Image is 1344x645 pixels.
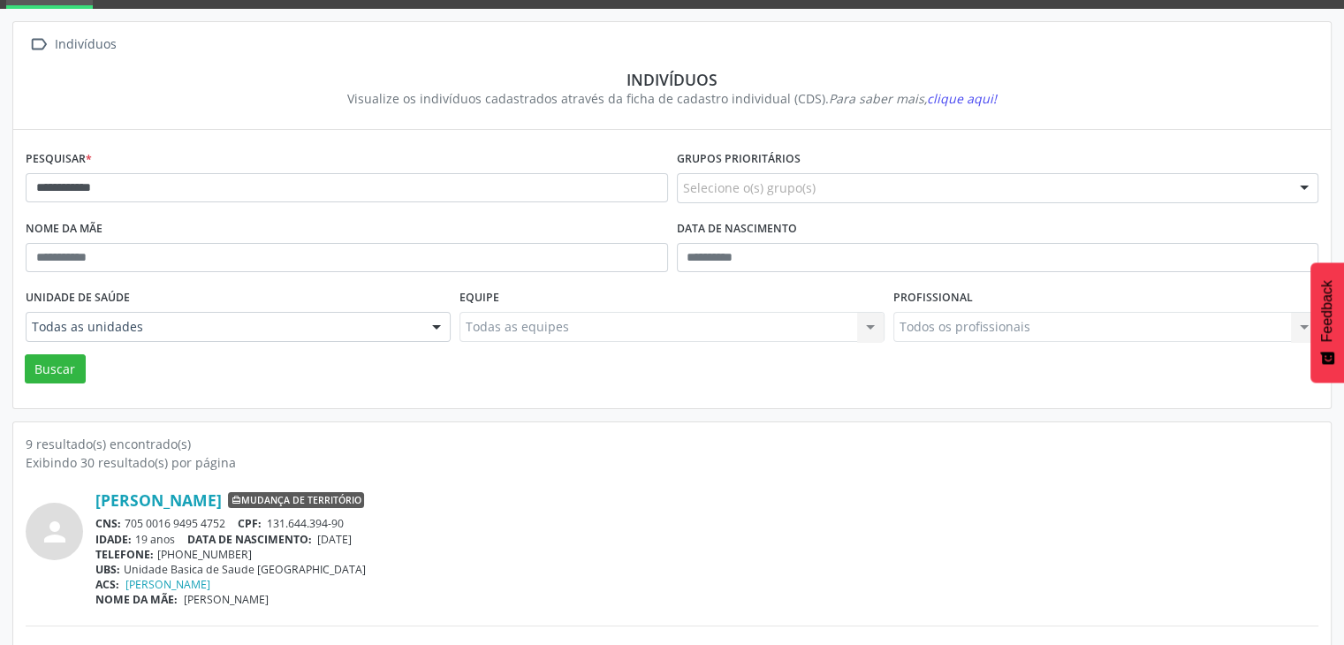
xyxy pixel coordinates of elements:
label: Nome da mãe [26,216,103,243]
span: TELEFONE: [95,547,154,562]
span: 131.644.394-90 [267,516,344,531]
label: Profissional [893,285,973,312]
div: 705 0016 9495 4752 [95,516,1318,531]
span: CPF: [238,516,262,531]
i: person [39,516,71,548]
span: UBS: [95,562,120,577]
span: [DATE] [317,532,352,547]
span: IDADE: [95,532,132,547]
span: Todas as unidades [32,318,414,336]
i: Para saber mais, [829,90,997,107]
div: Indivíduos [51,32,119,57]
span: CNS: [95,516,121,531]
div: 19 anos [95,532,1318,547]
i:  [26,32,51,57]
span: ACS: [95,577,119,592]
label: Grupos prioritários [677,146,801,173]
label: Equipe [459,285,499,312]
label: Unidade de saúde [26,285,130,312]
label: Data de nascimento [677,216,797,243]
a: [PERSON_NAME] [95,490,222,510]
span: DATA DE NASCIMENTO: [187,532,312,547]
span: clique aqui! [927,90,997,107]
span: Mudança de território [228,492,364,508]
button: Buscar [25,354,86,384]
div: [PHONE_NUMBER] [95,547,1318,562]
button: Feedback - Mostrar pesquisa [1310,262,1344,383]
div: Unidade Basica de Saude [GEOGRAPHIC_DATA] [95,562,1318,577]
label: Pesquisar [26,146,92,173]
span: Selecione o(s) grupo(s) [683,178,816,197]
span: Feedback [1319,280,1335,342]
a:  Indivíduos [26,32,119,57]
div: Exibindo 30 resultado(s) por página [26,453,1318,472]
div: 9 resultado(s) encontrado(s) [26,435,1318,453]
div: Indivíduos [38,70,1306,89]
span: NOME DA MÃE: [95,592,178,607]
a: [PERSON_NAME] [125,577,210,592]
span: [PERSON_NAME] [184,592,269,607]
div: Visualize os indivíduos cadastrados através da ficha de cadastro individual (CDS). [38,89,1306,108]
